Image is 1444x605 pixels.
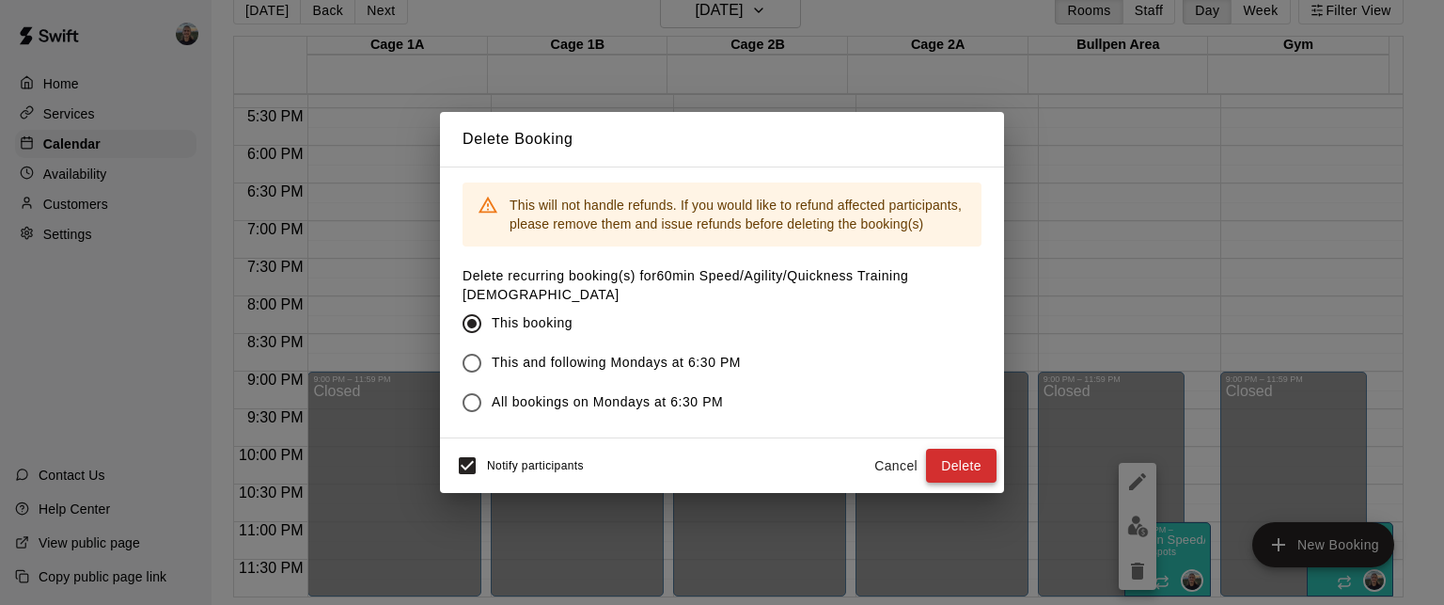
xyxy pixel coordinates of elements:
button: Cancel [866,449,926,484]
span: Notify participants [487,459,584,472]
span: All bookings on Mondays at 6:30 PM [492,392,723,412]
div: This will not handle refunds. If you would like to refund affected participants, please remove th... [510,188,966,241]
h2: Delete Booking [440,112,1004,167]
span: This booking [492,313,573,333]
button: Delete [926,449,997,484]
label: Delete recurring booking(s) for 60min Speed/Agility/Quickness Training [DEMOGRAPHIC_DATA] [463,266,981,304]
span: This and following Mondays at 6:30 PM [492,353,741,373]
